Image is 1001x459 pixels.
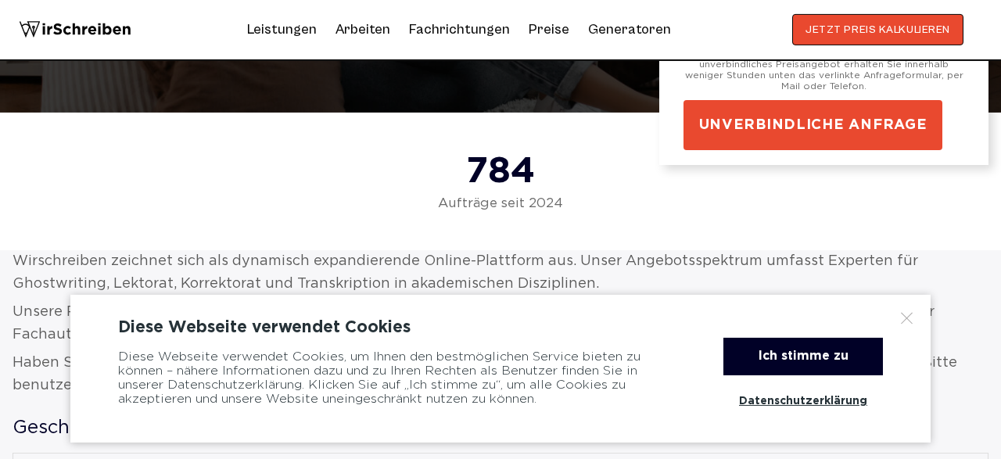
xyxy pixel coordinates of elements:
[683,100,942,150] button: UNVERBINDLICHE ANFRAGE
[13,250,988,296] p: Wirschreiben zeichnet sich als dynamisch expandierende Online-Plattform aus. Unser Angebotsspektr...
[19,14,131,45] img: logo wirschreiben
[13,352,988,397] p: Haben Sie allgemeine Fragen zu uns? Bitte senden Sie uns eine E-Mail und wir werden Ihnen so schn...
[357,196,644,212] span: Aufträge seit 2024
[247,17,317,42] a: Leistungen
[723,383,883,419] a: Datenschutzerklärung
[335,17,390,42] a: Arbeiten
[118,318,883,337] div: Diese Webseite verwendet Cookies
[118,338,684,419] div: Diese Webseite verwendet Cookies, um Ihnen den bestmöglichen Service bieten zu können – nähere In...
[466,156,535,188] strong: 784
[409,17,510,42] a: Fachrichtungen
[13,418,988,437] h2: Geschäftliche Daten:
[792,14,963,45] button: JETZT PREIS KALKULIEREN
[723,338,883,375] div: Ich stimme zu
[13,301,988,346] p: Unsere Plattform garantiert durch ihre Spezialisierung auf akademische Dienstleistungen und ein s...
[588,17,671,42] a: Generatoren
[683,38,964,92] div: Die angezeigte Preiskalkulation dient zur Vermittlung einer groben Preisvorstellung. Ein individu...
[529,21,569,38] a: Preise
